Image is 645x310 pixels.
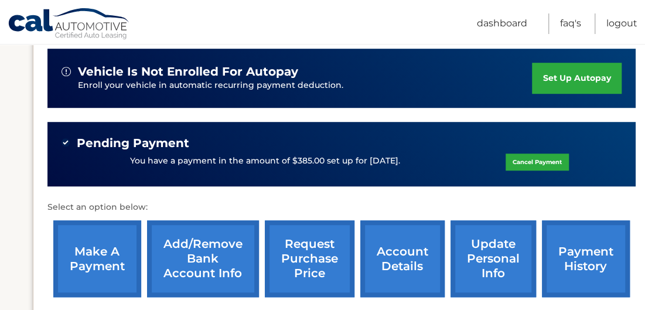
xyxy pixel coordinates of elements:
a: Add/Remove bank account info [147,220,259,297]
a: FAQ's [560,13,581,34]
a: set up autopay [532,63,621,94]
a: request purchase price [265,220,354,297]
a: update personal info [451,220,536,297]
span: vehicle is not enrolled for autopay [78,64,298,79]
a: make a payment [53,220,141,297]
a: account details [360,220,445,297]
a: Dashboard [477,13,527,34]
a: payment history [542,220,630,297]
span: Pending Payment [77,136,189,151]
img: check-green.svg [62,138,70,147]
a: Cal Automotive [8,8,131,42]
p: You have a payment in the amount of $385.00 set up for [DATE]. [130,155,400,168]
p: Enroll your vehicle in automatic recurring payment deduction. [78,79,533,92]
a: Logout [606,13,637,34]
a: Cancel Payment [506,154,569,171]
img: alert-white.svg [62,67,71,76]
p: Select an option below: [47,200,636,214]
